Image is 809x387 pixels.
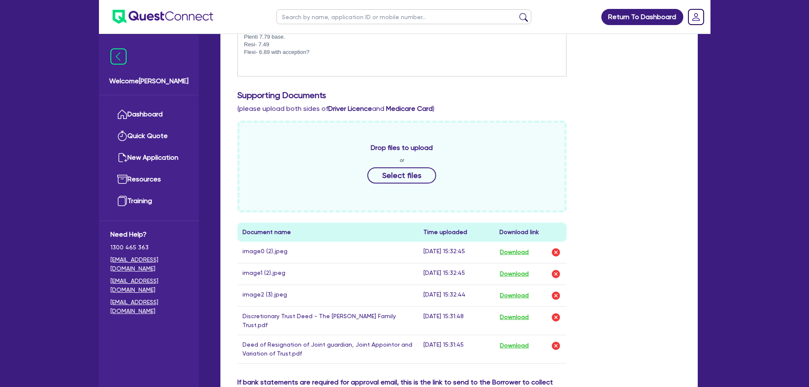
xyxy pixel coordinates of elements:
[237,335,419,363] td: Deed of Resignation of Joint guardian, Joint Appointor and Variation of Trust.pdf
[685,6,707,28] a: Dropdown toggle
[551,269,561,279] img: delete-icon
[110,169,187,190] a: Resources
[601,9,683,25] a: Return To Dashboard
[110,277,187,294] a: [EMAIL_ADDRESS][DOMAIN_NAME]
[110,125,187,147] a: Quick Quote
[551,291,561,301] img: delete-icon
[110,298,187,316] a: [EMAIL_ADDRESS][DOMAIN_NAME]
[499,312,529,323] button: Download
[237,105,434,113] span: (please upload both sides of and )
[418,335,494,363] td: [DATE] 15:31:45
[499,340,529,351] button: Download
[237,306,419,335] td: Discretionary Trust Deed - The [PERSON_NAME] Family Trust.pdf
[237,242,419,263] td: image0 (2).jpeg
[418,223,494,242] th: Time uploaded
[109,76,189,86] span: Welcome [PERSON_NAME]
[328,105,372,113] b: Driver Licence
[110,255,187,273] a: [EMAIL_ADDRESS][DOMAIN_NAME]
[499,290,529,301] button: Download
[244,41,560,48] p: Resi- 7.49
[418,242,494,263] td: [DATE] 15:32:45
[400,156,404,164] span: or
[117,174,127,184] img: resources
[551,312,561,322] img: delete-icon
[499,247,529,258] button: Download
[371,143,433,153] span: Drop files to upload
[244,48,560,56] p: Flexi- 6.89 with acception?
[237,263,419,285] td: image1 (2).jpeg
[418,306,494,335] td: [DATE] 15:31:48
[110,190,187,212] a: Training
[494,223,567,242] th: Download link
[110,147,187,169] a: New Application
[117,153,127,163] img: new-application
[110,104,187,125] a: Dashboard
[237,223,419,242] th: Document name
[276,9,531,24] input: Search by name, application ID or mobile number...
[386,105,433,113] b: Medicare Card
[237,285,419,306] td: image2 (3).jpeg
[499,268,529,280] button: Download
[110,229,187,240] span: Need Help?
[110,243,187,252] span: 1300 465 363
[113,10,213,24] img: quest-connect-logo-blue
[367,167,436,184] button: Select files
[418,285,494,306] td: [DATE] 15:32:44
[551,247,561,257] img: delete-icon
[551,341,561,351] img: delete-icon
[244,33,560,41] p: Plenti 7.79 base.
[117,196,127,206] img: training
[110,48,127,65] img: icon-menu-close
[418,263,494,285] td: [DATE] 15:32:45
[237,90,681,100] h3: Supporting Documents
[117,131,127,141] img: quick-quote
